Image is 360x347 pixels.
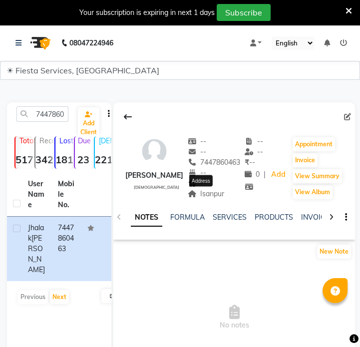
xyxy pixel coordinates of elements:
[75,153,92,166] strong: 23
[293,137,335,151] button: Appointment
[125,170,183,181] div: [PERSON_NAME]
[188,168,207,177] span: --
[25,29,53,57] img: logo
[264,169,266,180] span: |
[293,153,318,167] button: Invoice
[217,4,271,21] button: Subscribe
[245,147,264,156] span: --
[52,217,82,281] td: 7447860463
[245,170,260,179] span: 0
[50,290,69,304] button: Next
[69,29,113,57] b: 08047224946
[270,168,287,182] a: Add
[77,136,92,145] p: Due
[16,106,68,122] input: Search by Name/Mobile/Email/Code
[78,107,99,139] a: Add Client
[134,185,179,190] span: [DEMOGRAPHIC_DATA]
[245,137,264,146] span: --
[79,7,215,18] div: Your subscription is expiring in next 1 days
[188,179,207,188] span: --
[301,213,334,222] a: INVOICES
[131,209,162,227] a: NOTES
[28,223,44,243] span: Jhalak
[19,136,32,145] p: Total
[99,136,112,145] p: [DEMOGRAPHIC_DATA]
[95,153,112,166] strong: 221
[245,158,249,167] span: ₹
[28,234,45,274] span: [PERSON_NAME]
[59,136,72,145] p: Lost
[189,175,213,186] div: Address
[317,245,351,259] button: New Note
[117,107,138,126] div: Back to Client
[188,158,241,167] span: 7447860463
[188,147,207,156] span: --
[293,185,333,199] button: View Album
[245,158,255,167] span: --
[55,153,72,166] strong: 1810
[255,213,293,222] a: PRODUCTS
[35,153,52,166] strong: 342
[170,213,205,222] a: FORMULA
[52,173,82,217] th: Mobile No.
[22,173,52,217] th: User Name
[139,136,169,166] img: avatar
[39,136,52,145] p: Recent
[188,137,207,146] span: --
[213,213,247,222] a: SERVICES
[188,189,225,198] span: Isanpur
[293,169,342,183] button: View Summary
[15,153,32,166] strong: 5177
